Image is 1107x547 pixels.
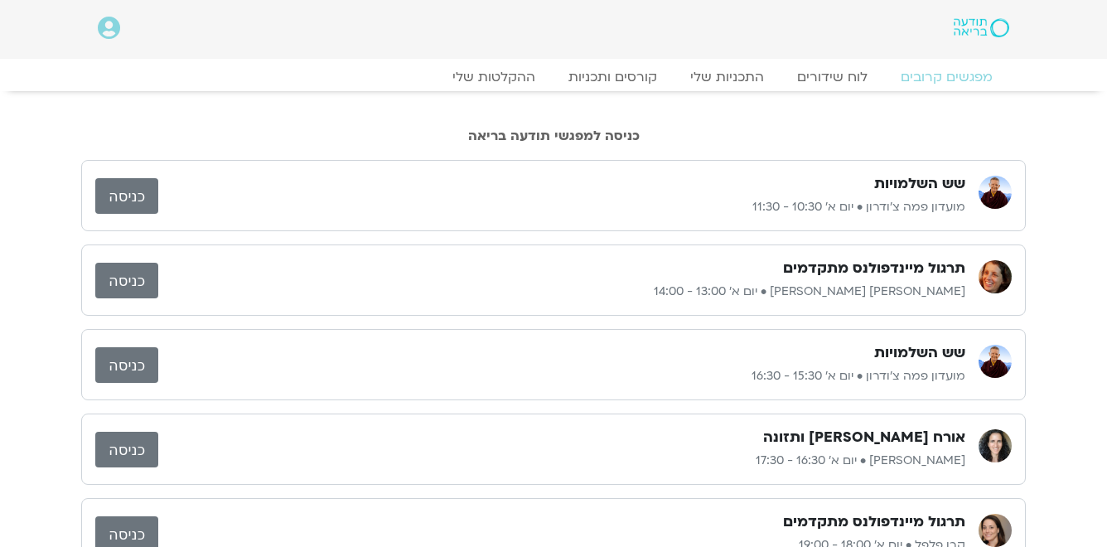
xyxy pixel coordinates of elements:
a: מפגשים קרובים [884,69,1009,85]
a: קורסים ותכניות [552,69,674,85]
a: כניסה [95,263,158,298]
p: מועדון פמה צ'ודרון • יום א׳ 15:30 - 16:30 [158,366,965,386]
h3: תרגול מיינדפולנס מתקדמים [783,512,965,532]
p: [PERSON_NAME] [PERSON_NAME] • יום א׳ 13:00 - 14:00 [158,282,965,302]
p: [PERSON_NAME] • יום א׳ 16:30 - 17:30 [158,451,965,471]
a: התכניות שלי [674,69,781,85]
img: סיגל בירן אבוחצירה [979,260,1012,293]
h2: כניסה למפגשי תודעה בריאה [81,128,1026,143]
img: הילה אפללו [979,429,1012,462]
a: ההקלטות שלי [436,69,552,85]
nav: Menu [98,69,1009,85]
h3: שש השלמויות [874,174,965,194]
img: מועדון פמה צ'ודרון [979,345,1012,378]
img: קרן פלפל [979,514,1012,547]
a: כניסה [95,347,158,383]
h3: שש השלמויות [874,343,965,363]
a: לוח שידורים [781,69,884,85]
img: מועדון פמה צ'ודרון [979,176,1012,209]
a: כניסה [95,178,158,214]
h3: אורח [PERSON_NAME] ותזונה [763,428,965,448]
a: כניסה [95,432,158,467]
h3: תרגול מיינדפולנס מתקדמים [783,259,965,278]
p: מועדון פמה צ'ודרון • יום א׳ 10:30 - 11:30 [158,197,965,217]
